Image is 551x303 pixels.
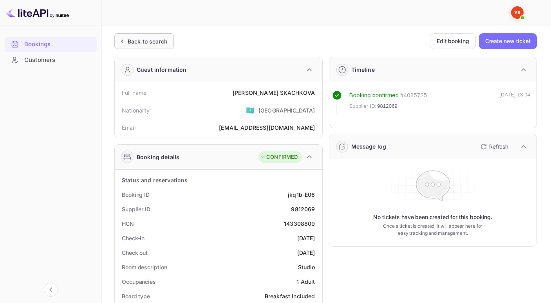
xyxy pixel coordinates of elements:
[288,191,315,199] div: jkq1b-E06
[6,6,69,19] img: LiteAPI logo
[479,33,537,49] button: Create new ticket
[5,37,97,51] a: Bookings
[44,283,58,297] button: Collapse navigation
[284,220,315,228] div: 143308809
[400,91,427,100] div: # 4085725
[349,91,399,100] div: Booking confirmed
[351,142,387,151] div: Message log
[476,140,511,153] button: Refresh
[137,65,187,74] div: Guest information
[258,106,315,114] div: [GEOGRAPHIC_DATA]
[219,123,315,132] div: [EMAIL_ADDRESS][DOMAIN_NAME]
[260,153,298,161] div: CONFIRMED
[246,103,255,117] span: United States
[297,249,315,257] div: [DATE]
[24,56,93,65] div: Customers
[349,102,377,110] span: Supplier ID:
[122,263,167,271] div: Room description
[233,89,315,97] div: [PERSON_NAME] SKACHKOVA
[377,102,397,110] span: 9812069
[499,91,530,114] div: [DATE] 13:04
[122,220,134,228] div: HCN
[122,292,150,300] div: Board type
[298,263,315,271] div: Studio
[122,106,150,114] div: Nationality
[296,278,315,286] div: 1 Adult
[122,123,135,132] div: Email
[122,89,146,97] div: Full name
[24,40,93,49] div: Bookings
[128,37,167,45] div: Back to search
[122,278,156,286] div: Occupancies
[291,205,315,213] div: 9812069
[297,234,315,242] div: [DATE]
[122,249,148,257] div: Check out
[5,53,97,68] div: Customers
[122,205,150,213] div: Supplier ID
[378,223,488,237] p: Once a ticket is created, it will appear here for easy tracking and management.
[511,6,524,19] img: Yandex Support
[351,65,375,74] div: Timeline
[373,213,492,221] p: No tickets have been created for this booking.
[5,37,97,52] div: Bookings
[137,153,179,161] div: Booking details
[5,53,97,67] a: Customers
[122,234,145,242] div: Check-in
[489,142,508,151] p: Refresh
[430,33,476,49] button: Edit booking
[265,292,315,300] div: Breakfast Included
[122,176,188,184] div: Status and reservations
[122,191,150,199] div: Booking ID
